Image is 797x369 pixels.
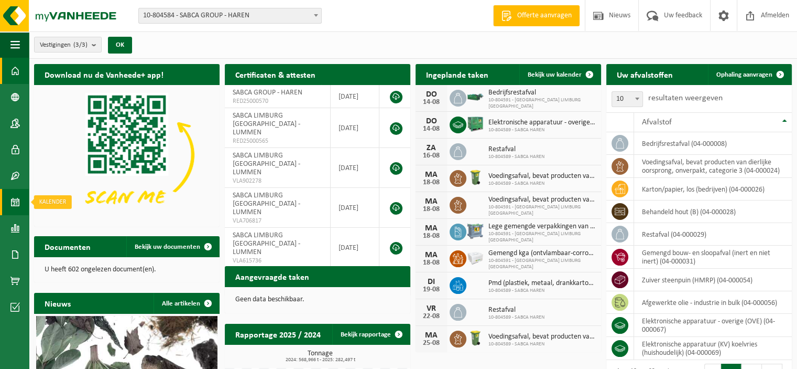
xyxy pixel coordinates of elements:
span: 10-804589 - SABCA HAREN [488,181,596,187]
td: [DATE] [331,148,379,188]
td: elektronische apparatuur - overige (OVE) (04-000067) [634,314,792,337]
td: restafval (04-000029) [634,223,792,246]
img: HK-XZ-20-GN-01 [466,92,484,102]
div: MA [421,224,442,233]
h2: Download nu de Vanheede+ app! [34,64,174,85]
span: 10-804589 - SABCA HAREN [488,314,544,321]
span: RED25000565 [233,137,322,145]
td: gemengd bouw- en sloopafval (inert en niet inert) (04-000031) [634,246,792,269]
span: SABCA LIMBURG [GEOGRAPHIC_DATA] - LUMMEN [233,152,300,176]
h2: Rapportage 2025 / 2024 [225,324,331,344]
div: DI [421,278,442,286]
div: DO [421,117,442,125]
span: SABCA LIMBURG [GEOGRAPHIC_DATA] - LUMMEN [233,112,300,136]
span: 2024: 568,966 t - 2025: 282,497 t [230,357,410,363]
div: MA [421,331,442,340]
div: 18-08 [421,259,442,267]
span: 10 [612,92,642,107]
span: 10-804589 - SABCA HAREN [488,154,544,160]
h2: Documenten [34,236,101,257]
a: Bekijk uw kalender [519,64,600,85]
span: 10-804584 - SABCA GROUP - HAREN [138,8,322,24]
td: zuiver steenpuin (HMRP) (04-000054) [634,269,792,291]
img: PB-AP-0800-MET-02-01 [466,222,484,240]
span: VLA615736 [233,257,322,265]
span: Bekijk uw kalender [528,71,582,78]
div: 18-08 [421,206,442,213]
img: PB-HB-1400-HPE-GN-01 [466,115,484,133]
span: Offerte aanvragen [515,10,574,21]
span: SABCA LIMBURG [GEOGRAPHIC_DATA] - LUMMEN [233,231,300,256]
div: 18-08 [421,179,442,186]
td: afgewerkte olie - industrie in bulk (04-000056) [634,291,792,314]
span: Voedingsafval, bevat producten van dierlijke oorsprong, onverpakt, categorie 3 [488,333,596,341]
span: 10-804589 - SABCA HAREN [488,288,596,294]
span: Vestigingen [40,37,88,53]
span: 10 [612,91,643,107]
button: Vestigingen(3/3) [34,37,102,52]
div: 14-08 [421,99,442,106]
span: RED25000570 [233,97,322,106]
span: Restafval [488,145,544,154]
h2: Nieuws [34,293,81,313]
img: Download de VHEPlus App [34,85,220,225]
count: (3/3) [73,41,88,48]
span: Lege gemengde verpakkingen van gevaarlijke stoffen [488,223,596,231]
h2: Aangevraagde taken [225,266,320,287]
a: Bekijk uw documenten [126,236,219,257]
h3: Tonnage [230,350,410,363]
span: VLA902278 [233,177,322,185]
td: karton/papier, los (bedrijven) (04-000026) [634,178,792,201]
td: voedingsafval, bevat producten van dierlijke oorsprong, onverpakt, categorie 3 (04-000024) [634,155,792,178]
div: VR [421,304,442,313]
span: VLA706817 [233,217,322,225]
label: resultaten weergeven [648,94,723,102]
span: Restafval [488,306,544,314]
div: 22-08 [421,313,442,320]
div: MA [421,197,442,206]
img: WB-0140-HPE-GN-50 [466,329,484,347]
span: Voedingsafval, bevat producten van dierlijke oorsprong, onverpakt, categorie 3 [488,172,596,181]
td: bedrijfsrestafval (04-000008) [634,132,792,155]
span: Pmd (plastiek, metaal, drankkartons) (bedrijven) [488,279,596,288]
p: U heeft 602 ongelezen document(en). [45,266,209,273]
h2: Certificaten & attesten [225,64,326,85]
div: MA [421,251,442,259]
span: Elektronische apparatuur - overige (ove) [488,119,596,127]
a: Bekijk rapportage [332,324,409,345]
div: 25-08 [421,340,442,347]
span: 10-804584 - SABCA GROUP - HAREN [139,8,321,23]
div: 14-08 [421,125,442,133]
span: Ophaling aanvragen [716,71,772,78]
div: 16-08 [421,152,442,160]
p: Geen data beschikbaar. [235,296,400,303]
div: MA [421,171,442,179]
span: 10-804591 - [GEOGRAPHIC_DATA] LIMBURG [GEOGRAPHIC_DATA] [488,204,596,217]
td: [DATE] [331,228,379,268]
a: Ophaling aanvragen [708,64,791,85]
div: ZA [421,144,442,152]
span: SABCA GROUP - HAREN [233,89,302,97]
span: Gemengd kga (ontvlambaar-corrosief) [488,249,596,258]
td: [DATE] [331,188,379,228]
td: behandeld hout (B) (04-000028) [634,201,792,223]
span: Afvalstof [642,118,672,126]
div: DO [421,90,442,99]
img: WB-0140-HPE-GN-50 [466,168,484,186]
span: 10-804591 - [GEOGRAPHIC_DATA] LIMBURG [GEOGRAPHIC_DATA] [488,231,596,244]
img: PB-LB-0680-HPE-GY-02 [466,249,484,267]
td: elektronische apparatuur (KV) koelvries (huishoudelijk) (04-000069) [634,337,792,360]
span: 10-804591 - [GEOGRAPHIC_DATA] LIMBURG [GEOGRAPHIC_DATA] [488,97,596,110]
span: Bekijk uw documenten [135,244,200,250]
span: Voedingsafval, bevat producten van dierlijke oorsprong, onverpakt, categorie 3 [488,196,596,204]
a: Alle artikelen [154,293,219,314]
span: 10-804589 - SABCA HAREN [488,341,596,347]
h2: Uw afvalstoffen [606,64,683,85]
button: OK [108,37,132,54]
span: 10-804591 - [GEOGRAPHIC_DATA] LIMBURG [GEOGRAPHIC_DATA] [488,258,596,270]
a: Offerte aanvragen [493,5,580,26]
span: 10-804589 - SABCA HAREN [488,127,596,133]
div: 18-08 [421,233,442,240]
span: Bedrijfsrestafval [488,89,596,97]
td: [DATE] [331,108,379,148]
